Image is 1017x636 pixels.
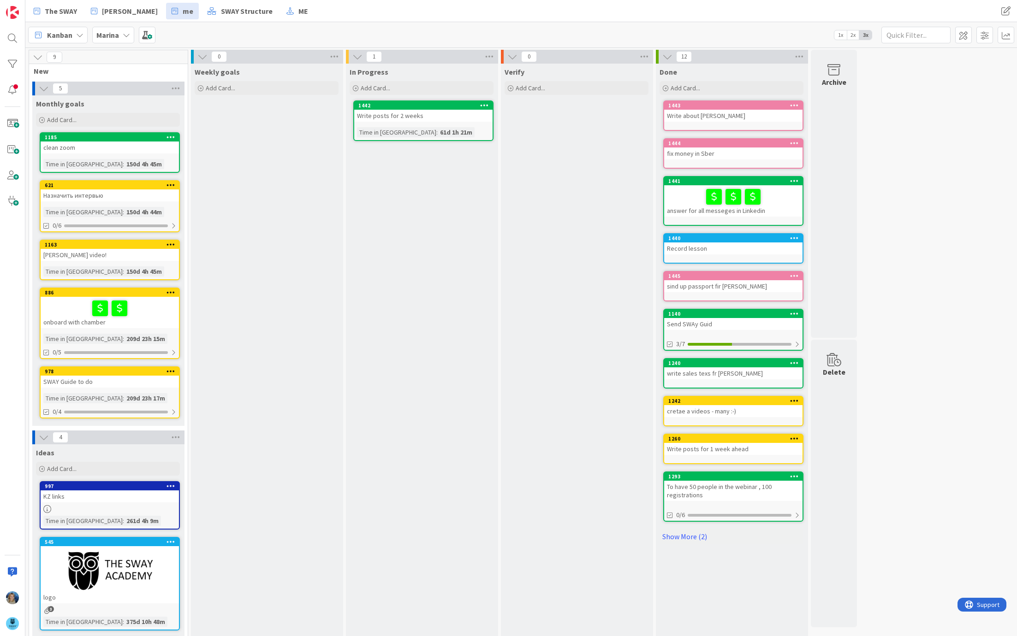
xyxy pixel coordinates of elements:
span: 0/6 [53,221,61,230]
span: 3/7 [676,339,685,349]
span: Add Card... [516,84,545,92]
div: Time in [GEOGRAPHIC_DATA] [43,516,123,526]
a: 1260Write posts for 1 week ahead [663,434,803,464]
div: 978 [45,368,179,375]
div: 1441 [664,177,803,185]
a: 1293To have 50 people in the webinar , 100 registrations0/6 [663,471,803,522]
div: 1140Send SWAy Guid [664,310,803,330]
span: : [123,393,124,403]
div: 1293 [664,472,803,481]
div: 1240 [668,360,803,366]
div: 997 [45,483,179,489]
div: 1442 [358,102,493,109]
div: Time in [GEOGRAPHIC_DATA] [43,393,123,403]
b: Marina [96,30,119,40]
a: 1185clean zoomTime in [GEOGRAPHIC_DATA]:150d 4h 45m [40,132,180,173]
div: Time in [GEOGRAPHIC_DATA] [357,127,436,137]
div: 1293 [668,473,803,480]
div: 886 [41,289,179,297]
div: 621 [45,182,179,188]
div: 1445 [668,273,803,279]
span: Ideas [36,448,54,457]
div: 209d 23h 17m [124,393,167,403]
div: 150d 4h 45m [124,159,164,169]
span: ME [298,6,308,17]
div: 1445 [664,272,803,280]
span: 2x [847,30,859,40]
span: In Progress [350,67,388,77]
div: Archive [822,77,846,88]
a: [PERSON_NAME] [85,3,163,19]
img: avatar [6,617,19,630]
a: 1444fix money in Sber [663,138,803,169]
input: Quick Filter... [881,27,951,43]
a: 886onboard with chamberTime in [GEOGRAPHIC_DATA]:209d 23h 15m0/5 [40,288,180,359]
div: 1163 [41,241,179,249]
span: Weekly goals [195,67,240,77]
span: : [123,334,124,344]
span: Add Card... [206,84,235,92]
span: The SWAY [45,6,77,17]
div: Time in [GEOGRAPHIC_DATA] [43,617,123,627]
div: 1443Write about [PERSON_NAME] [664,101,803,122]
a: 1442Write posts for 2 weeksTime in [GEOGRAPHIC_DATA]:61d 1h 21m [353,100,494,141]
span: 3 [48,606,54,612]
div: 1445sind up passport fir [PERSON_NAME] [664,272,803,292]
a: 1163[PERSON_NAME] video!Time in [GEOGRAPHIC_DATA]:150d 4h 45m [40,240,180,280]
div: answer for all messeges in Linkedin [664,185,803,217]
div: 545logo [41,538,179,603]
span: 0 [521,51,537,62]
span: Add Card... [47,116,77,124]
span: New [34,66,176,76]
span: : [436,127,438,137]
div: 1444fix money in Sber [664,139,803,159]
a: 1445sind up passport fir [PERSON_NAME] [663,271,803,301]
span: 5 [53,83,68,94]
div: 1443 [664,101,803,110]
div: 1440Record lesson [664,234,803,254]
a: 545logoTime in [GEOGRAPHIC_DATA]:375d 10h 48m [40,537,180,630]
div: 150d 4h 44m [124,207,164,217]
span: 0 [211,51,227,62]
span: 4 [53,432,68,443]
div: 1260 [664,435,803,443]
div: [PERSON_NAME] video! [41,249,179,261]
div: write sales texs fr [PERSON_NAME] [664,367,803,379]
span: me [183,6,193,17]
span: : [123,207,124,217]
div: KZ links [41,490,179,502]
div: 997KZ links [41,482,179,502]
div: 1140 [664,310,803,318]
span: Monthly goals [36,99,84,108]
span: [PERSON_NAME] [102,6,158,17]
div: 1140 [668,311,803,317]
div: 150d 4h 45m [124,266,164,277]
div: 61d 1h 21m [438,127,475,137]
span: 1x [834,30,847,40]
div: clean zoom [41,141,179,153]
span: : [123,159,124,169]
div: 1444 [668,140,803,147]
div: 1260Write posts for 1 week ahead [664,435,803,455]
span: 9 [47,52,62,63]
div: Send SWAy Guid [664,318,803,330]
div: 1242 [668,398,803,404]
div: 1260 [668,436,803,442]
div: 1443 [668,102,803,109]
a: 1240write sales texs fr [PERSON_NAME] [663,358,803,389]
span: 0/6 [676,510,685,520]
div: 261d 4h 9m [124,516,161,526]
img: MA [6,591,19,604]
div: onboard with chamber [41,297,179,328]
span: Kanban [47,29,72,41]
div: 1185clean zoom [41,133,179,153]
span: Add Card... [671,84,700,92]
div: Write posts for 2 weeks [354,110,493,122]
div: 1444 [664,139,803,147]
a: 1242cretae a videos - many :-) [663,396,803,426]
a: 621Назначить интервьюTime in [GEOGRAPHIC_DATA]:150d 4h 44m0/6 [40,180,180,232]
a: 978SWAY Guide to doTime in [GEOGRAPHIC_DATA]:209d 23h 17m0/4 [40,366,180,418]
span: 0/4 [53,407,61,417]
div: 1442Write posts for 2 weeks [354,101,493,122]
span: 12 [676,51,692,62]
